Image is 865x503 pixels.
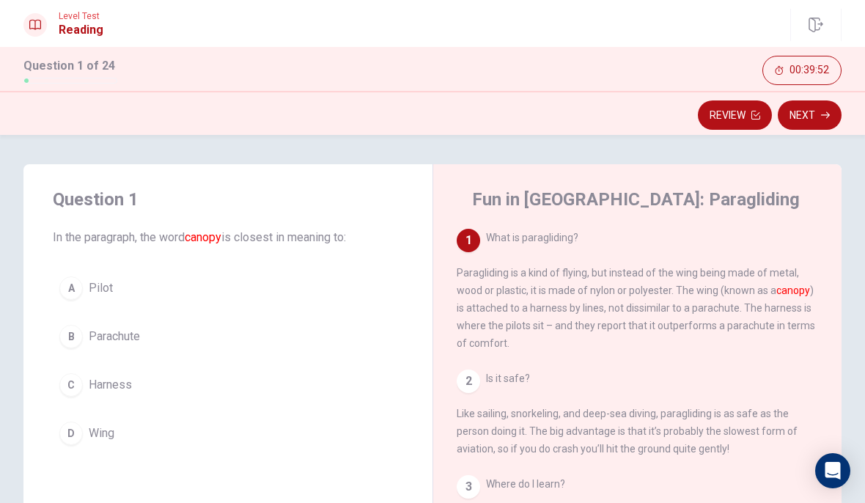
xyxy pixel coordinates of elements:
[53,415,403,452] button: DWing
[53,188,403,211] h4: Question 1
[53,270,403,306] button: APilot
[776,284,810,296] font: canopy
[89,279,113,297] span: Pilot
[789,65,829,76] span: 00:39:52
[762,56,842,85] button: 00:39:52
[59,325,83,348] div: B
[457,370,480,393] div: 2
[53,229,403,246] span: In the paragraph, the word is closest in meaning to:
[23,57,117,75] h1: Question 1 of 24
[59,11,103,21] span: Level Test
[53,367,403,403] button: CHarness
[778,100,842,130] button: Next
[185,230,221,244] font: canopy
[698,100,772,130] button: Review
[457,229,480,252] div: 1
[59,21,103,39] h1: Reading
[59,373,83,397] div: C
[457,372,798,455] span: Is it safe? Like sailing, snorkeling, and deep-sea diving, paragliding is as safe as the person d...
[89,328,140,345] span: Parachute
[457,475,480,499] div: 3
[472,188,800,211] h4: Fun in [GEOGRAPHIC_DATA]: Paragliding
[815,453,850,488] div: Open Intercom Messenger
[89,376,132,394] span: Harness
[59,276,83,300] div: A
[89,425,114,442] span: Wing
[53,318,403,355] button: BParachute
[457,232,815,349] span: What is paragliding? Paragliding is a kind of flying, but instead of the wing being made of metal...
[59,422,83,445] div: D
